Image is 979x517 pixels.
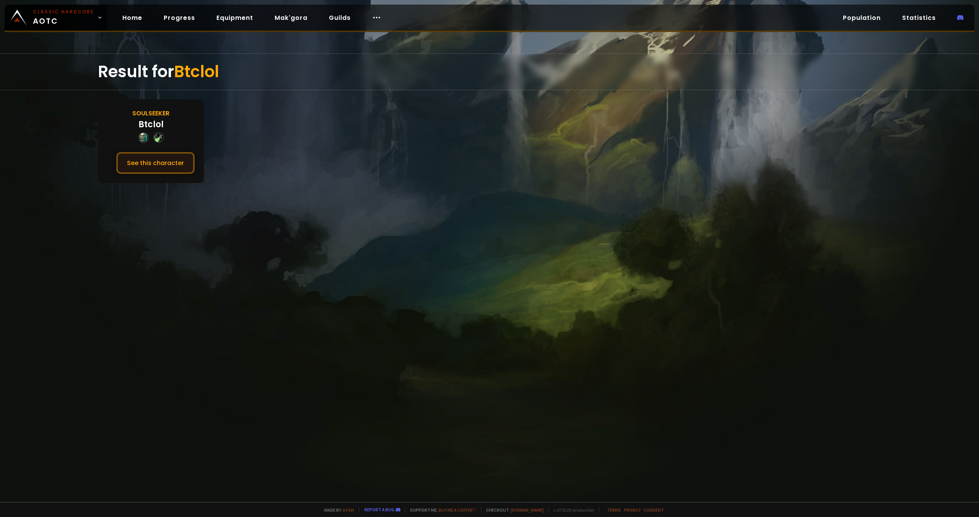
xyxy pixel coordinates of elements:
[132,109,169,118] div: Soulseeker
[405,507,476,513] span: Support me,
[896,10,942,26] a: Statistics
[343,507,354,513] a: a fan
[116,10,148,26] a: Home
[364,507,394,512] a: Report a bug
[158,10,201,26] a: Progress
[548,507,594,513] span: v. d752d5 - production
[174,60,219,83] span: Btclol
[98,54,881,90] div: Result for
[268,10,314,26] a: Mak'gora
[116,152,195,174] button: See this character
[210,10,259,26] a: Equipment
[138,118,164,131] div: Btclol
[323,10,357,26] a: Guilds
[837,10,887,26] a: Population
[33,8,94,15] small: Classic Hardcore
[33,8,94,27] span: AOTC
[320,507,354,513] span: Made by
[644,507,664,513] a: Consent
[5,5,107,31] a: Classic HardcoreAOTC
[481,507,544,513] span: Checkout
[439,507,476,513] a: Buy me a coffee
[511,507,544,513] a: [DOMAIN_NAME]
[624,507,641,513] a: Privacy
[607,507,621,513] a: Terms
